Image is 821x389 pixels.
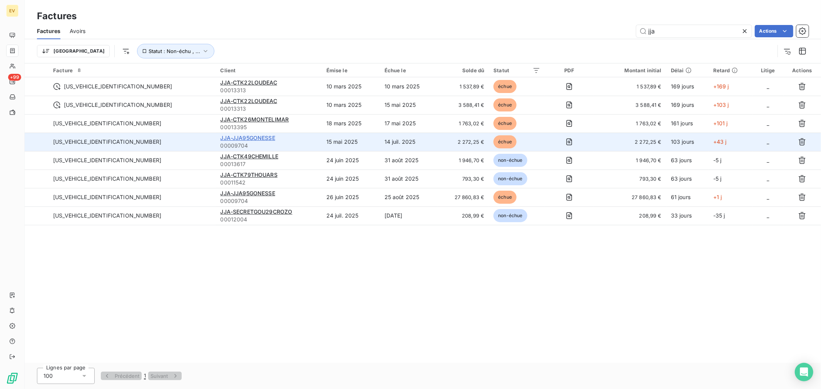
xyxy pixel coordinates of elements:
div: Échue le [385,67,433,73]
input: Rechercher [636,25,752,37]
span: 27 860,83 € [443,193,485,201]
span: JJA-CTK22LOUDEAC [220,79,277,86]
span: [US_VEHICLE_IDENTIFICATION_NUMBER] [53,175,161,182]
span: 8 [76,67,83,74]
div: Actions [788,67,816,73]
td: 17 mai 2025 [380,114,438,133]
td: 10 mars 2025 [322,96,380,114]
span: 208,99 € [443,212,485,219]
span: 27 860,83 € [599,193,662,201]
div: Statut [493,67,540,73]
div: Montant initial [599,67,662,73]
span: JJA-CTK79THOUARS [220,171,277,178]
span: [US_VEHICLE_IDENTIFICATION_NUMBER] [53,138,161,145]
td: 24 juin 2025 [322,170,380,188]
button: [GEOGRAPHIC_DATA] [37,45,110,57]
td: 63 jours [666,170,709,188]
td: 103 jours [666,133,709,151]
div: Émise le [326,67,375,73]
td: 31 août 2025 [380,170,438,188]
div: Retard [713,67,748,73]
span: JJA-JJA95GONESSE [220,190,275,196]
span: échue [493,191,517,204]
span: JJA-SECRETGOU29CROZO [220,208,292,215]
span: _ [767,138,769,145]
span: échue [493,135,517,148]
span: [US_VEHICLE_IDENTIFICATION_NUMBER] [53,194,161,200]
span: 1 537,89 € [443,83,485,90]
span: [US_VEHICLE_IDENTIFICATION_NUMBER] [64,101,172,109]
span: +169 j [713,83,729,90]
div: Délai [671,67,704,73]
span: non-échue [493,154,527,167]
span: [US_VEHICLE_IDENTIFICATION_NUMBER] [53,120,161,126]
div: Open Intercom Messenger [795,363,813,381]
td: 61 jours [666,188,709,206]
span: _ [767,194,769,200]
span: [US_VEHICLE_IDENTIFICATION_NUMBER] [64,83,172,90]
td: 169 jours [666,77,709,96]
div: PDF [550,67,589,73]
span: 2 272,25 € [443,138,485,146]
span: 1 946,70 € [443,156,485,164]
td: [DATE] [380,206,438,225]
span: non-échue [493,172,527,185]
td: 161 jours [666,114,709,133]
span: échue [493,98,517,111]
span: 00009704 [220,197,317,205]
div: Solde dû [443,67,485,73]
td: 26 juin 2025 [322,188,380,206]
button: Précédent [101,372,142,380]
span: Avoirs [70,27,85,35]
span: non-échue [493,209,527,222]
span: 3 588,41 € [599,101,662,109]
span: 208,99 € [599,212,662,219]
button: Suivant [148,372,182,380]
h3: Factures [37,9,77,23]
span: _ [767,157,769,163]
span: +1 j [713,194,722,200]
span: 1 763,02 € [443,120,485,127]
td: 15 mai 2025 [380,96,438,114]
span: _ [767,175,769,182]
a: +99 [6,75,18,88]
span: JJA-JJA95GONESSE [220,135,275,141]
span: _ [767,101,769,108]
td: 15 mai 2025 [322,133,380,151]
span: 2 272,25 € [599,138,662,146]
span: +99 [8,74,21,81]
span: Statut : Non-échu , ... [149,48,200,54]
span: +43 j [713,138,727,145]
span: 00012004 [220,216,317,223]
span: -35 j [713,212,725,219]
span: _ [767,212,769,219]
span: 1 537,89 € [599,83,662,90]
span: +101 j [713,120,728,126]
span: _ [767,83,769,90]
button: 1 [142,372,148,380]
span: 00013313 [220,86,317,94]
span: 1 946,70 € [599,156,662,164]
button: Statut : Non-échu , ... [137,44,214,58]
td: 63 jours [666,151,709,170]
span: échue [493,80,517,93]
td: 10 mars 2025 [322,77,380,96]
td: 25 août 2025 [380,188,438,206]
span: 3 588,41 € [443,101,485,109]
span: 1 763,02 € [599,120,662,127]
button: Actions [755,25,793,37]
span: Facture [53,67,73,73]
img: Logo LeanPay [6,372,18,384]
div: Client [220,67,317,73]
td: 10 mars 2025 [380,77,438,96]
span: échue [493,117,517,130]
div: EV [6,5,18,17]
span: JJA-CTK22LOUDEAC [220,98,277,104]
span: 00013313 [220,105,317,113]
span: 00013395 [220,123,317,131]
span: 1 [144,372,146,379]
span: 793,30 € [599,175,662,183]
span: 00011542 [220,179,317,186]
span: 00009704 [220,142,317,150]
span: _ [767,120,769,126]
